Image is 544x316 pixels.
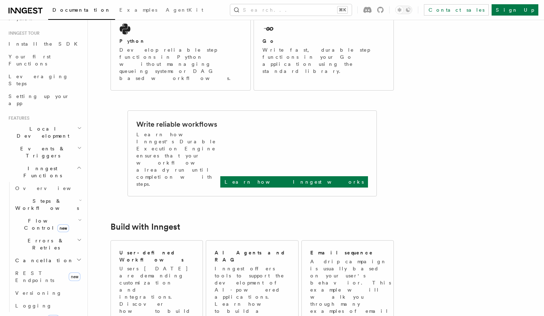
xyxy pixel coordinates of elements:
span: Overview [15,185,88,191]
h2: User-defined Workflows [119,249,194,263]
p: Develop reliable step functions in Python without managing queueing systems or DAG based workflows. [119,46,242,82]
span: Examples [119,7,157,13]
span: Local Development [6,125,77,139]
span: Errors & Retries [12,237,77,251]
span: Cancellation [12,257,74,264]
a: Sign Up [492,4,538,16]
button: Local Development [6,122,83,142]
span: Documentation [52,7,111,13]
button: Search...⌘K [230,4,352,16]
span: Inngest Functions [6,165,76,179]
a: Examples [115,2,161,19]
span: Versioning [15,290,62,296]
a: Your first Functions [6,50,83,70]
span: Leveraging Steps [8,74,68,86]
kbd: ⌘K [338,6,347,13]
a: Install the SDK [6,38,83,50]
button: Steps & Workflows [12,195,83,214]
button: Events & Triggers [6,142,83,162]
a: GoWrite fast, durable step functions in your Go application using the standard library. [254,13,394,91]
button: Toggle dark mode [395,6,412,14]
span: REST Endpoints [15,270,54,283]
span: Steps & Workflows [12,197,79,212]
button: Cancellation [12,254,83,267]
a: Overview [12,182,83,195]
span: Install the SDK [8,41,82,47]
a: Learn how Inngest works [220,176,368,188]
h2: AI Agents and RAG [215,249,290,263]
span: Events & Triggers [6,145,77,159]
a: AgentKit [161,2,208,19]
div: Inngest Functions [6,182,83,312]
h2: Python [119,38,146,45]
a: Build with Inngest [110,222,180,232]
h2: Write reliable workflows [136,119,217,129]
button: Errors & Retries [12,234,83,254]
span: Flow Control [12,217,78,231]
span: Inngest tour [6,30,40,36]
span: new [69,272,80,281]
a: Contact sales [424,4,489,16]
span: Logging [15,303,52,309]
p: Learn how Inngest works [225,178,364,185]
a: Documentation [48,2,115,20]
a: Logging [12,299,83,312]
a: REST Endpointsnew [12,267,83,287]
button: Flow Controlnew [12,214,83,234]
a: PythonDevelop reliable step functions in Python without managing queueing systems or DAG based wo... [110,13,251,91]
span: Features [6,115,29,121]
span: Setting up your app [8,93,69,106]
span: new [57,224,69,232]
a: Leveraging Steps [6,70,83,90]
button: Inngest Functions [6,162,83,182]
h2: Go [262,38,275,45]
span: Your first Functions [8,54,51,67]
p: Learn how Inngest's Durable Execution Engine ensures that your workflow already run until complet... [136,131,220,188]
p: Write fast, durable step functions in your Go application using the standard library. [262,46,385,75]
h2: Email sequence [310,249,373,256]
a: Setting up your app [6,90,83,110]
span: AgentKit [166,7,203,13]
a: Versioning [12,287,83,299]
